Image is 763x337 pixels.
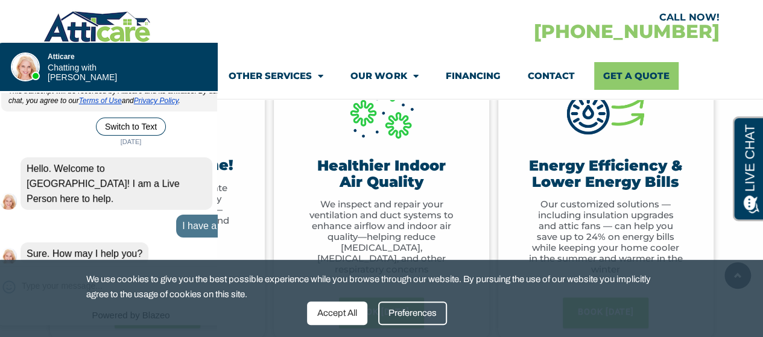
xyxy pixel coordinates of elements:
[378,301,447,325] div: Preferences
[307,301,367,325] div: Accept All
[117,95,145,104] span: [DATE]
[229,62,323,90] a: Other Services
[350,62,418,90] a: Our Work
[176,172,262,195] div: I have a question
[52,62,710,90] nav: Menu
[528,158,683,190] h3: Energy Efficiency & Lower Energy Bills
[86,272,668,301] span: We use cookies to give you the best possible experience while you browse through our website. By ...
[22,232,242,256] textarea: Type your response and press Return or Send
[30,10,97,25] span: Opens a chat window
[528,199,683,275] p: Our customized solutions — including insulation upgrades and attic fans — can help you save up to...
[48,10,144,19] h1: Atticare
[48,20,144,40] p: Chatting with [PERSON_NAME]
[48,10,144,40] div: Move
[304,158,459,190] h3: Healthier Indoor Air Quality
[1,38,261,69] div: This transcript will be recorded by Atticare and its affiliates. By using this chat, you agree to...
[134,54,179,63] a: Privacy Policy
[27,121,180,162] span: Hello. Welcome to [GEOGRAPHIC_DATA]! I am a Live Person here to help.
[445,62,500,90] a: Financing
[594,62,679,90] a: Get A Quote
[79,54,122,63] a: Terms of Use
[527,62,574,90] a: Contact
[11,10,40,39] img: Live Agent
[2,238,16,251] span: Select Emoticon
[21,200,148,222] div: Sure. How may I help you?
[96,75,166,93] button: Switch to Text
[54,42,223,90] div: Atticare
[381,13,719,22] div: CALL NOW!
[304,199,459,275] p: We inspect and repair your ventilation and duct systems to enhance airflow and indoor air quality...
